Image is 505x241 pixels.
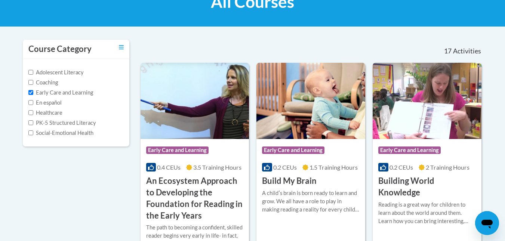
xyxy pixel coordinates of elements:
div: Reading is a great way for children to learn about the world around them. Learn how you can bring... [378,201,476,225]
span: 0.2 CEUs [389,164,413,171]
span: 0.4 CEUs [157,164,181,171]
input: Checkbox for Options [28,80,33,85]
img: Course Logo [373,63,481,139]
img: Course Logo [256,63,365,139]
label: Social-Emotional Health [28,129,93,137]
span: Early Care and Learning [146,146,209,154]
iframe: Button to launch messaging window [475,211,499,235]
span: 17 [444,47,452,55]
label: Coaching [28,78,58,87]
span: 1.5 Training Hours [310,164,358,171]
label: Early Care and Learning [28,89,93,97]
div: A childʹs brain is born ready to learn and grow. We all have a role to play in making reading a r... [262,189,360,214]
label: Adolescent Literacy [28,68,84,77]
h3: Building World Knowledge [378,175,476,198]
span: 0.2 CEUs [273,164,297,171]
input: Checkbox for Options [28,70,33,75]
span: 3.5 Training Hours [193,164,241,171]
h3: Course Category [28,43,92,55]
input: Checkbox for Options [28,120,33,125]
span: Early Care and Learning [378,146,441,154]
input: Checkbox for Options [28,90,33,95]
a: Toggle collapse [119,43,124,52]
input: Checkbox for Options [28,130,33,135]
label: En español [28,99,62,107]
h3: Build My Brain [262,175,317,187]
label: Healthcare [28,109,62,117]
input: Checkbox for Options [28,100,33,105]
input: Checkbox for Options [28,110,33,115]
span: Early Care and Learning [262,146,324,154]
span: Activities [453,47,481,55]
img: Course Logo [141,63,249,139]
h3: An Ecosystem Approach to Developing the Foundation for Reading in the Early Years [146,175,244,221]
span: 2 Training Hours [426,164,469,171]
label: PK-5 Structured Literacy [28,119,96,127]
